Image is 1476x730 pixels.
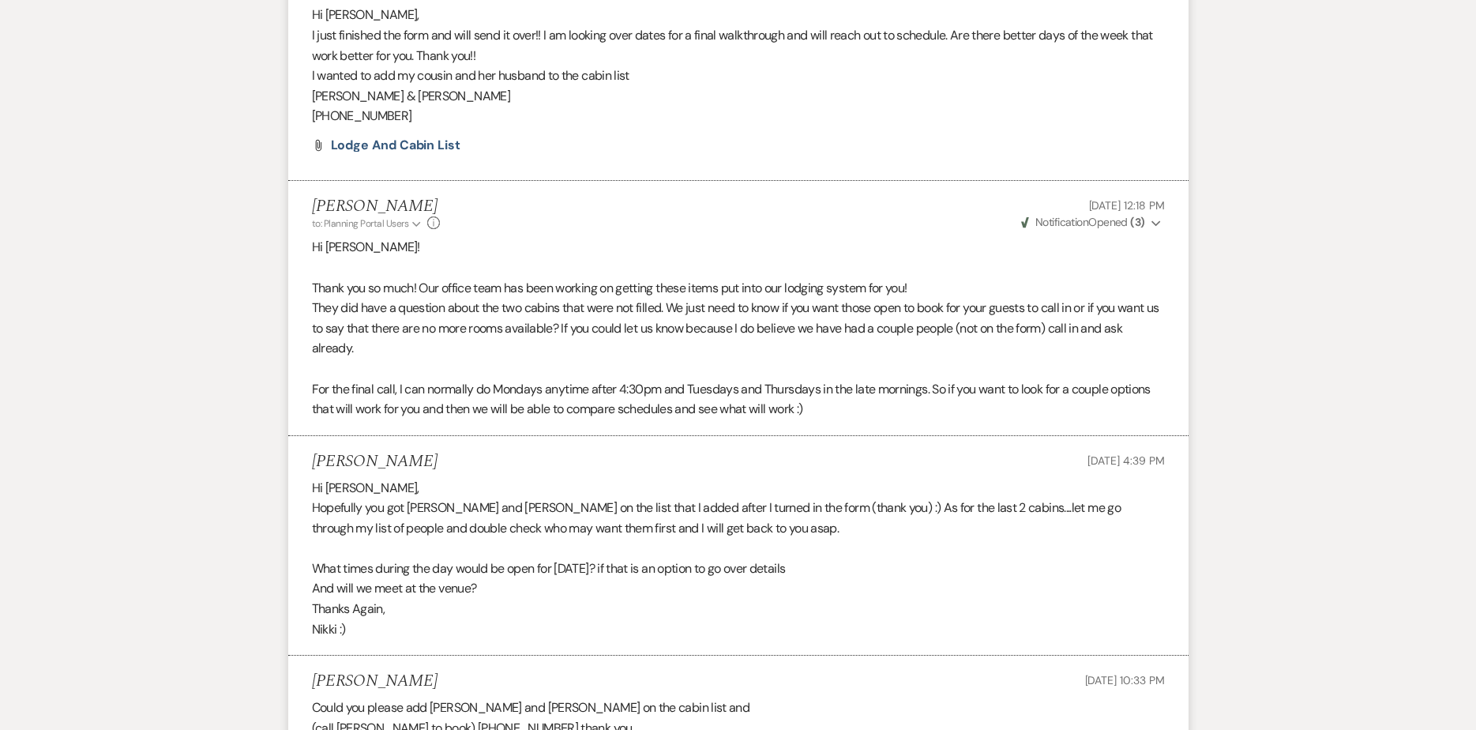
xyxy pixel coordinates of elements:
[312,599,1165,619] p: Thanks Again,
[312,5,1165,25] p: Hi [PERSON_NAME],
[312,619,1165,640] p: Nikki :)
[312,216,424,231] button: to: Planning Portal Users
[312,237,1165,258] p: Hi [PERSON_NAME]!
[312,217,409,230] span: to: Planning Portal Users
[312,578,1165,599] p: And will we meet at the venue?
[312,278,1165,299] p: Thank you so much! Our office team has been working on getting these items put into our lodging s...
[312,66,1165,86] p: I wanted to add my cousin and her husband to the cabin list
[312,379,1165,420] p: For the final call, I can normally do Mondays anytime after 4:30pm and Tuesdays and Thursdays in ...
[312,559,1165,579] p: What times during the day would be open for [DATE]? if that is an option to go over details
[1021,215,1145,229] span: Opened
[1130,215,1144,229] strong: ( 3 )
[312,197,441,216] h5: [PERSON_NAME]
[312,106,1165,126] p: [PHONE_NUMBER]
[312,478,1165,499] p: Hi [PERSON_NAME],
[312,298,1165,359] p: They did have a question about the two cabins that were not filled. We just need to know if you w...
[1089,198,1165,213] span: [DATE] 12:18 PM
[312,86,1165,107] p: [PERSON_NAME] & [PERSON_NAME]
[1087,453,1164,468] span: [DATE] 4:39 PM
[312,452,438,472] h5: [PERSON_NAME]
[1085,673,1165,687] span: [DATE] 10:33 PM
[1035,215,1088,229] span: Notification
[312,698,1165,718] p: Could you please add [PERSON_NAME] and [PERSON_NAME] on the cabin list and
[331,139,460,152] a: Lodge and Cabin list
[312,672,438,691] h5: [PERSON_NAME]
[312,25,1165,66] p: I just finished the form and will send it over!! I am looking over dates for a final walkthrough ...
[312,498,1165,538] p: Hopefully you got [PERSON_NAME] and [PERSON_NAME] on the list that I added after I turned in the ...
[331,137,460,153] span: Lodge and Cabin list
[1019,214,1165,231] button: NotificationOpened (3)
